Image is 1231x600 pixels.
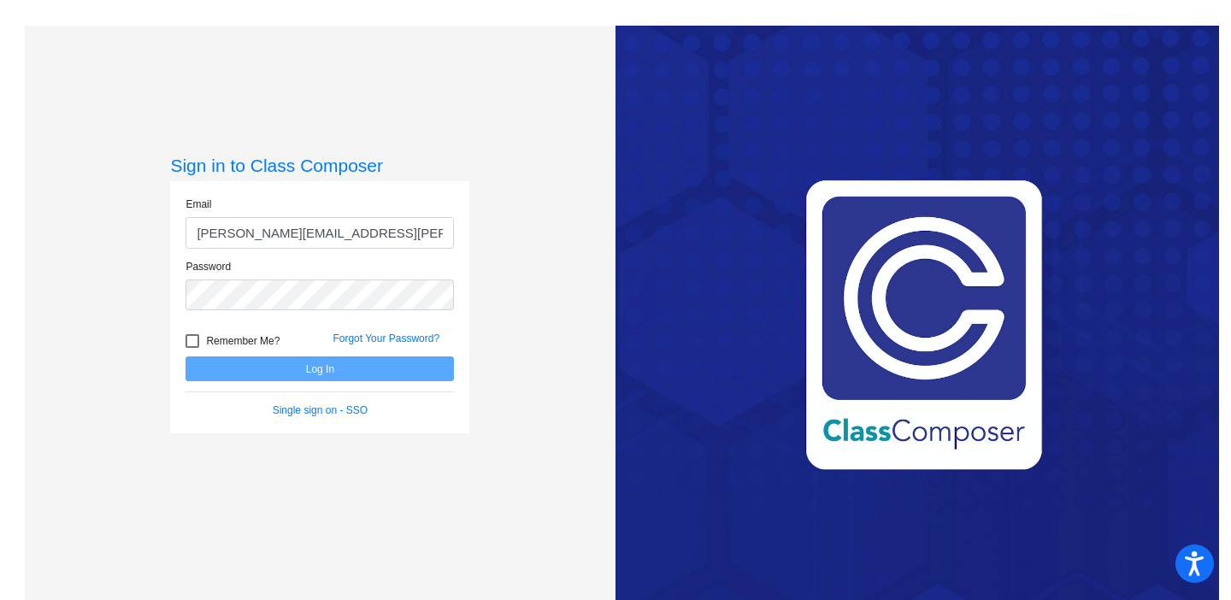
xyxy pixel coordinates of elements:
[186,356,454,381] button: Log In
[186,197,211,212] label: Email
[333,332,439,344] a: Forgot Your Password?
[273,404,368,416] a: Single sign on - SSO
[186,259,231,274] label: Password
[170,155,469,176] h3: Sign in to Class Composer
[206,331,280,351] span: Remember Me?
